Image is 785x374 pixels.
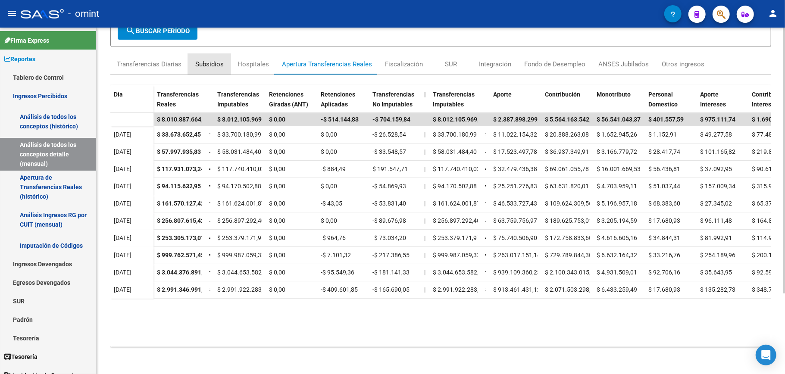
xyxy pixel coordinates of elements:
[217,183,261,190] span: $ 94.170.502,88
[157,165,204,172] span: $ 117.931.073,24
[157,252,204,259] span: $ 999.762.571,45
[385,59,423,69] div: Fiscalización
[372,286,410,293] span: -$ 165.690,05
[433,234,480,241] span: $ 253.379.171,97
[157,148,201,155] span: $ 57.997.935,83
[493,148,537,155] span: $ 17.523.497,78
[433,131,477,138] span: $ 33.700.180,99
[157,200,204,207] span: $ 161.570.127,42
[433,200,480,207] span: $ 161.624.001,87
[433,91,475,108] span: Transferencias Imputables
[424,200,425,207] span: |
[317,85,369,122] datatable-header-cell: Retenciones Aplicadas
[266,85,317,122] datatable-header-cell: Retenciones Giradas (ANT)
[700,91,726,108] span: Aporte Intereses
[114,217,131,224] span: [DATE]
[110,85,153,122] datatable-header-cell: Día
[524,59,585,69] div: Fondo de Desempleo
[209,269,212,276] span: =
[485,217,488,224] span: =
[433,286,485,293] span: $ 2.991.922.283,38
[114,252,131,259] span: [DATE]
[217,131,261,138] span: $ 33.700.180,99
[217,286,270,293] span: $ 2.991.922.283,38
[125,27,190,35] span: Buscar Período
[424,217,425,224] span: |
[493,252,541,259] span: $ 263.017.151,14
[648,116,684,123] span: $ 401.557,59
[209,148,212,155] span: =
[269,91,308,108] span: Retenciones Giradas (ANT)
[545,217,592,224] span: $ 189.625.753,01
[485,148,488,155] span: =
[209,234,212,241] span: =
[597,165,641,172] span: $ 16.001.669,53
[545,165,589,172] span: $ 69.061.055,78
[217,217,265,224] span: $ 256.897.292,40
[700,217,732,224] span: $ 96.111,48
[700,116,735,123] span: $ 975.111,74
[269,183,285,190] span: $ 0,00
[269,252,285,259] span: $ 0,00
[421,85,429,122] datatable-header-cell: |
[545,91,580,98] span: Contribución
[597,131,637,138] span: $ 1.652.945,26
[752,269,784,276] span: $ 92.592,03
[752,200,784,207] span: $ 65.379,35
[269,116,285,123] span: $ 0,00
[195,59,224,69] div: Subsidios
[321,148,337,155] span: $ 0,00
[424,183,425,190] span: |
[648,269,680,276] span: $ 92.706,16
[545,252,592,259] span: $ 729.789.844,30
[217,234,265,241] span: $ 253.379.171,97
[372,165,408,172] span: $ 191.547,71
[648,183,680,190] span: $ 51.037,44
[209,183,212,190] span: =
[545,116,597,123] span: $ 5.564.163.542,74
[114,200,131,207] span: [DATE]
[269,131,285,138] span: $ 0,00
[493,91,512,98] span: Aporte
[117,59,181,69] div: Transferencias Diarias
[321,252,351,259] span: -$ 7.101,32
[697,85,748,122] datatable-header-cell: Aporte Intereses
[157,286,210,293] span: $ 2.991.346.991,48
[597,116,641,123] span: $ 56.541.043,37
[485,252,488,259] span: =
[217,200,265,207] span: $ 161.624.001,87
[433,217,480,224] span: $ 256.897.292,40
[752,131,784,138] span: $ 77.483,44
[125,25,136,36] mat-icon: search
[648,131,677,138] span: $ 1.152,91
[485,200,488,207] span: =
[700,148,735,155] span: $ 101.165,82
[493,217,537,224] span: $ 63.759.756,97
[217,252,265,259] span: $ 999.987.059,32
[700,234,732,241] span: $ 81.992,91
[597,217,637,224] span: $ 3.205.194,59
[433,183,477,190] span: $ 94.170.502,88
[372,183,406,190] span: -$ 54.869,93
[493,116,546,123] span: $ 2.387.898.299,12
[700,131,732,138] span: $ 49.277,58
[545,286,597,293] span: $ 2.071.503.298,04
[700,165,732,172] span: $ 37.092,95
[597,286,637,293] span: $ 6.433.259,49
[209,217,212,224] span: =
[282,59,372,69] div: Apertura Transferencias Reales
[269,148,285,155] span: $ 0,00
[209,286,212,293] span: =
[157,234,204,241] span: $ 253.305.173,01
[545,183,589,190] span: $ 63.631.820,01
[114,91,123,98] span: Día
[648,217,680,224] span: $ 17.680,93
[700,269,732,276] span: $ 35.643,95
[645,85,697,122] datatable-header-cell: Personal Domestico
[372,252,410,259] span: -$ 217.386,55
[372,200,406,207] span: -$ 53.831,40
[597,269,637,276] span: $ 4.931.509,01
[700,200,732,207] span: $ 27.345,02
[157,91,199,108] span: Transferencias Reales
[372,148,406,155] span: -$ 33.548,57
